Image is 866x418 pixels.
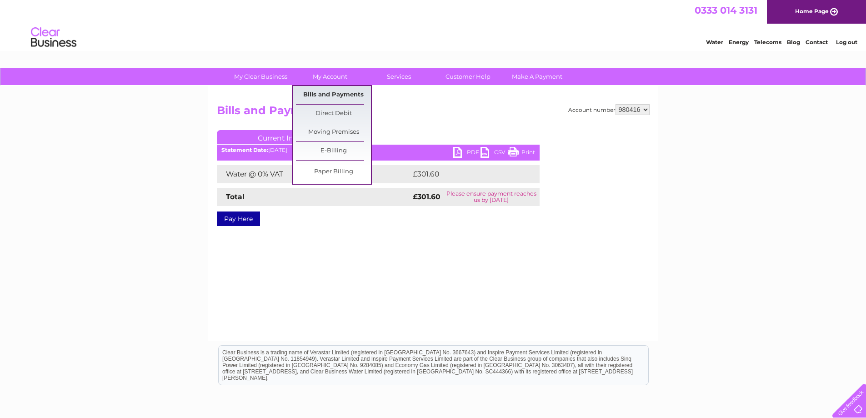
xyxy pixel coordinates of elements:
div: [DATE] [217,147,540,153]
a: CSV [481,147,508,160]
a: Blog [787,39,800,45]
a: E-Billing [296,142,371,160]
a: Energy [729,39,749,45]
a: 0333 014 3131 [695,5,757,16]
a: Customer Help [430,68,506,85]
a: Telecoms [754,39,781,45]
a: Bills and Payments [296,86,371,104]
td: Please ensure payment reaches us by [DATE] [443,188,540,206]
a: My Clear Business [223,68,298,85]
strong: Total [226,192,245,201]
a: Moving Premises [296,123,371,141]
a: Log out [836,39,857,45]
a: Current Invoice [217,130,353,144]
a: Print [508,147,535,160]
b: Statement Date: [221,146,268,153]
a: PDF [453,147,481,160]
h2: Bills and Payments [217,104,650,121]
a: Services [361,68,436,85]
a: My Account [292,68,367,85]
div: Clear Business is a trading name of Verastar Limited (registered in [GEOGRAPHIC_DATA] No. 3667643... [219,5,648,44]
div: Account number [568,104,650,115]
a: Make A Payment [500,68,575,85]
td: Water @ 0% VAT [217,165,410,183]
a: Contact [806,39,828,45]
a: Pay Here [217,212,260,226]
a: Water [706,39,723,45]
td: £301.60 [410,165,523,183]
a: Paper Billing [296,163,371,181]
a: Direct Debit [296,105,371,123]
img: logo.png [30,24,77,51]
strong: £301.60 [413,192,441,201]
